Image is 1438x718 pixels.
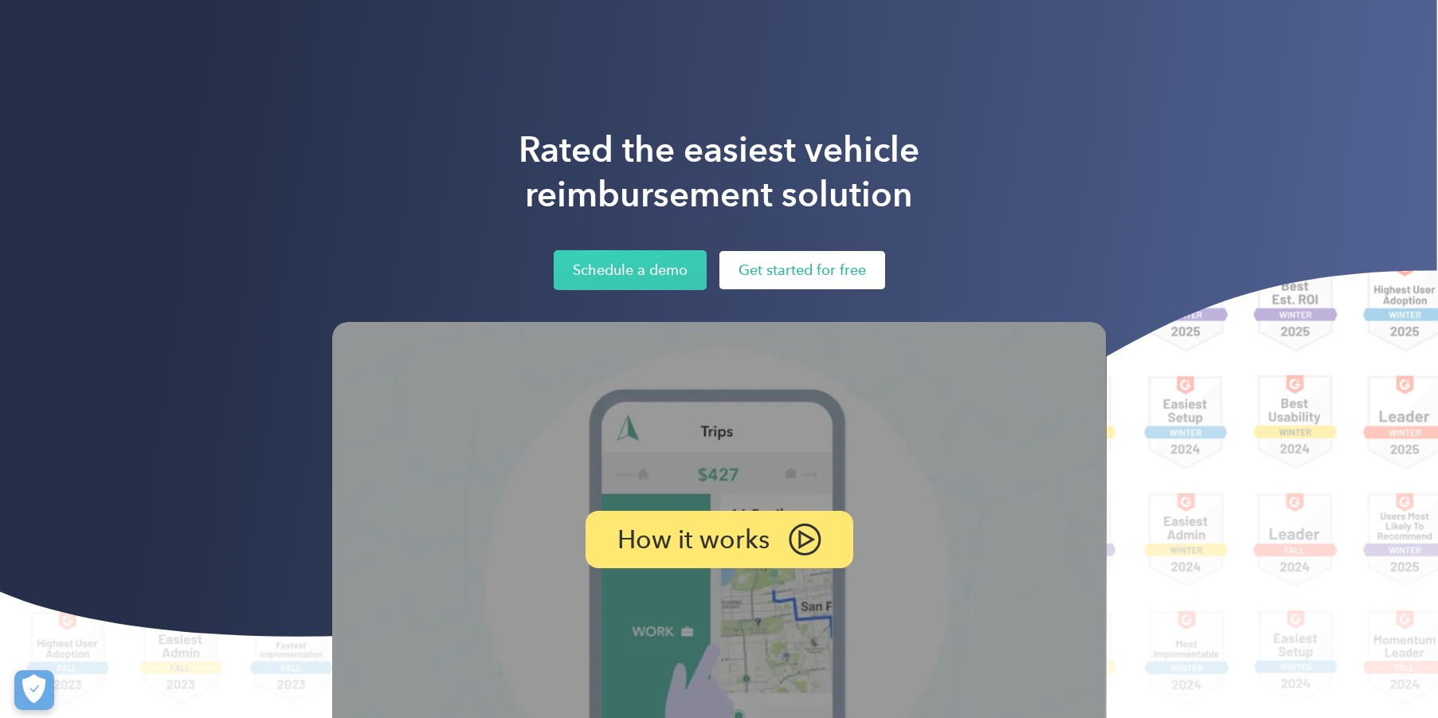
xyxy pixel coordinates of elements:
[117,95,198,128] input: Submit
[617,528,770,551] p: How it works
[14,670,54,710] button: Cookies Settings
[719,251,885,289] a: Get started for free
[519,128,919,217] h1: Rated the easiest vehicle reimbursement solution
[554,250,707,290] a: Schedule a demo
